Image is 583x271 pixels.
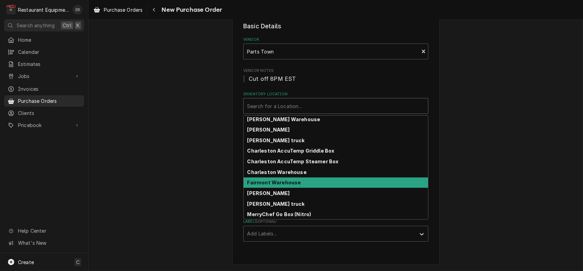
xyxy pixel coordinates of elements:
[4,70,84,82] a: Go to Jobs
[73,5,82,14] div: EB
[91,4,145,16] a: Purchase Orders
[243,91,428,114] div: Inventory Location
[247,137,305,143] strong: [PERSON_NAME] truck
[247,169,307,175] strong: Charleston Warehouse
[18,36,81,43] span: Home
[243,75,428,83] span: Vendor Notes
[18,109,81,117] span: Clients
[243,37,428,59] div: Vendor
[63,22,72,29] span: Ctrl
[18,122,70,129] span: Pricebook
[18,97,81,105] span: Purchase Orders
[73,5,82,14] div: Emily Bird's Avatar
[18,227,80,234] span: Help Center
[4,95,84,107] a: Purchase Orders
[18,48,81,56] span: Calendar
[247,116,320,122] strong: [PERSON_NAME] Warehouse
[247,211,311,217] strong: MerryChef Go Box (Nitro)
[4,34,84,46] a: Home
[6,5,16,14] div: Restaurant Equipment Diagnostics's Avatar
[243,5,428,242] div: Purchase Order Create/Update Form
[249,75,296,82] span: Cut off 8PM EST
[4,58,84,70] a: Estimates
[4,19,84,31] button: Search anythingCtrlK
[247,158,339,164] strong: Charleston AccuTemp Steamer Box
[247,201,305,207] strong: [PERSON_NAME] truck
[243,22,428,31] legend: Basic Details
[160,5,222,14] span: New Purchase Order
[4,225,84,236] a: Go to Help Center
[76,259,80,266] span: C
[4,237,84,249] a: Go to What's New
[6,5,16,14] div: R
[4,46,84,58] a: Calendar
[257,220,277,223] span: ( optional )
[247,180,301,185] strong: Fairmont Warehouse
[243,37,428,42] label: Vendor
[18,60,81,68] span: Estimates
[243,219,428,224] label: Labels
[18,72,70,80] span: Jobs
[18,85,81,93] span: Invoices
[247,190,290,196] strong: [PERSON_NAME]
[243,68,428,83] div: Vendor Notes
[18,6,69,13] div: Restaurant Equipment Diagnostics
[104,6,143,13] span: Purchase Orders
[247,127,290,133] strong: [PERSON_NAME]
[18,259,34,265] span: Create
[243,68,428,74] span: Vendor Notes
[4,107,84,119] a: Clients
[17,22,55,29] span: Search anything
[247,148,335,154] strong: Charleston AccuTemp Griddle Box
[4,119,84,131] a: Go to Pricebook
[18,239,80,246] span: What's New
[148,4,160,15] button: Navigate back
[243,219,428,241] div: Labels
[4,83,84,95] a: Invoices
[243,91,428,97] label: Inventory Location
[76,22,80,29] span: K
